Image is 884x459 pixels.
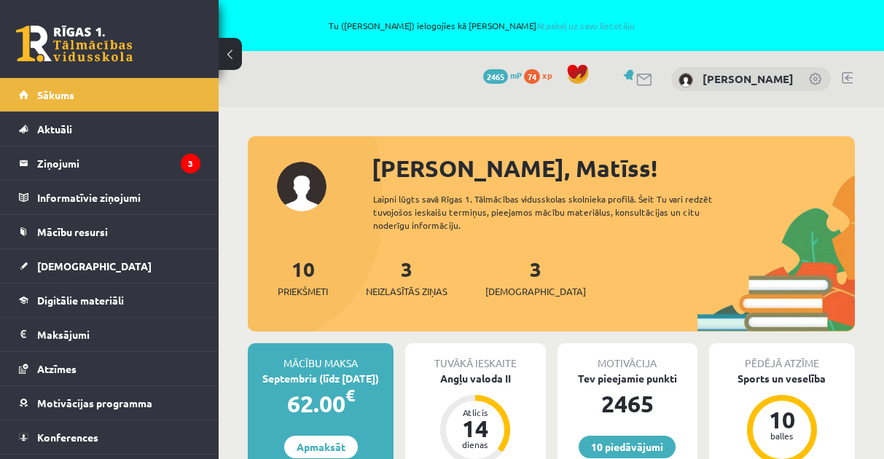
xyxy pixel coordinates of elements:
[37,225,108,238] span: Mācību resursi
[19,352,200,385] a: Atzīmes
[19,78,200,111] a: Sākums
[485,284,586,299] span: [DEMOGRAPHIC_DATA]
[37,431,98,444] span: Konferences
[16,25,133,62] a: Rīgas 1. Tālmācības vidusskola
[678,73,693,87] img: Matīss Liepiņš
[558,343,697,371] div: Motivācija
[558,386,697,421] div: 2465
[558,371,697,386] div: Tev pieejamie punkti
[19,215,200,248] a: Mācību resursi
[19,283,200,317] a: Digitālie materiāli
[453,417,497,440] div: 14
[483,69,508,84] span: 2465
[524,69,559,81] a: 74 xp
[405,343,545,371] div: Tuvākā ieskaite
[524,69,540,84] span: 74
[19,386,200,420] a: Motivācijas programma
[37,259,152,272] span: [DEMOGRAPHIC_DATA]
[37,181,200,214] legend: Informatīvie ziņojumi
[536,20,635,31] a: Atpakaļ uz savu lietotāju
[19,318,200,351] a: Maksājumi
[579,436,676,458] a: 10 piedāvājumi
[453,408,497,417] div: Atlicis
[37,146,200,180] legend: Ziņojumi
[510,69,522,81] span: mP
[760,431,804,440] div: balles
[278,284,328,299] span: Priekšmeti
[284,436,358,458] a: Apmaksāt
[181,154,200,173] i: 3
[37,294,124,307] span: Digitālie materiāli
[168,21,796,30] span: Tu ([PERSON_NAME]) ielogojies kā [PERSON_NAME]
[709,343,855,371] div: Pēdējā atzīme
[485,256,586,299] a: 3[DEMOGRAPHIC_DATA]
[37,396,152,409] span: Motivācijas programma
[709,371,855,386] div: Sports un veselība
[542,69,552,81] span: xp
[19,146,200,180] a: Ziņojumi3
[373,192,738,232] div: Laipni lūgts savā Rīgas 1. Tālmācības vidusskolas skolnieka profilā. Šeit Tu vari redzēt tuvojošo...
[345,385,355,406] span: €
[37,122,72,136] span: Aktuāli
[760,408,804,431] div: 10
[37,88,74,101] span: Sākums
[453,440,497,449] div: dienas
[278,256,328,299] a: 10Priekšmeti
[703,71,794,86] a: [PERSON_NAME]
[248,343,394,371] div: Mācību maksa
[483,69,522,81] a: 2465 mP
[372,151,855,186] div: [PERSON_NAME], Matīss!
[37,362,77,375] span: Atzīmes
[19,420,200,454] a: Konferences
[366,284,447,299] span: Neizlasītās ziņas
[19,181,200,214] a: Informatīvie ziņojumi
[19,249,200,283] a: [DEMOGRAPHIC_DATA]
[248,386,394,421] div: 62.00
[405,371,545,386] div: Angļu valoda II
[366,256,447,299] a: 3Neizlasītās ziņas
[37,318,200,351] legend: Maksājumi
[248,371,394,386] div: Septembris (līdz [DATE])
[19,112,200,146] a: Aktuāli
